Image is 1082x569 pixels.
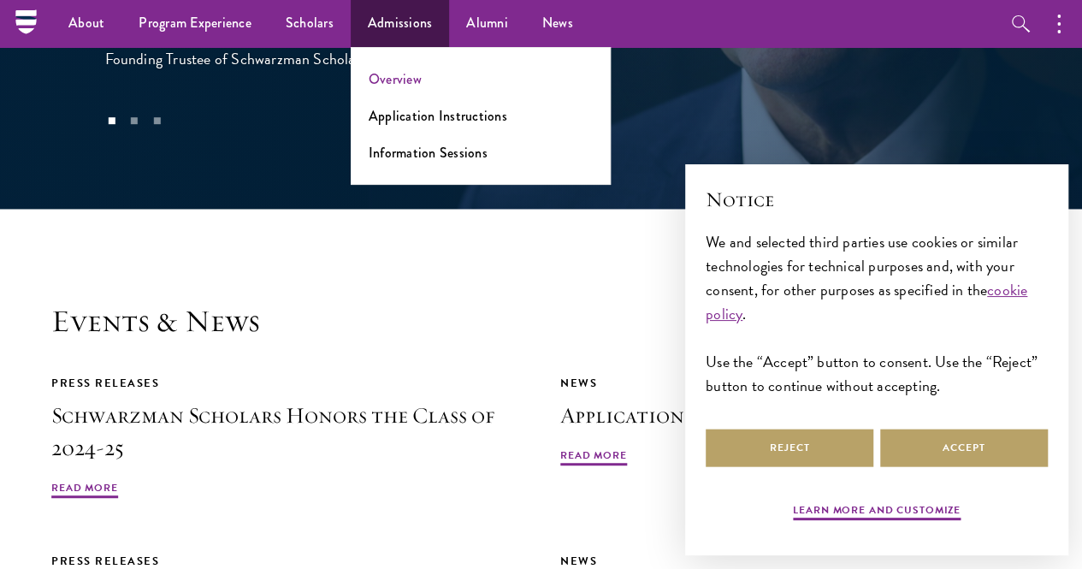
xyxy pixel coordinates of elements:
a: Information Sessions [369,143,488,163]
button: Learn more and customize [793,502,961,523]
h3: Application Tips from the Admissions Team [560,400,1031,432]
div: Press Releases [51,374,522,393]
h2: Events & News [51,303,1031,340]
h3: Schwarzman Scholars Honors the Class of 2024-25 [51,400,522,465]
a: Press Releases Schwarzman Scholars Honors the Class of 2024-25 Read More [51,374,522,501]
button: 1 of 3 [100,110,122,132]
button: 2 of 3 [123,110,145,132]
button: Accept [880,429,1048,467]
button: 3 of 3 [145,110,168,132]
a: cookie policy [706,278,1027,325]
div: News [560,374,1031,393]
a: Application Instructions [369,106,507,126]
div: We and selected third parties use cookies or similar technologies for technical purposes and, wit... [706,230,1048,399]
h2: Notice [706,185,1048,214]
span: Read More [560,447,627,468]
button: Reject [706,429,873,467]
span: Read More [51,480,118,501]
div: Founding Trustee of Schwarzman Scholars [105,47,447,71]
a: News Application Tips from the Admissions Team Read More [560,374,1031,468]
a: Overview [369,69,422,89]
